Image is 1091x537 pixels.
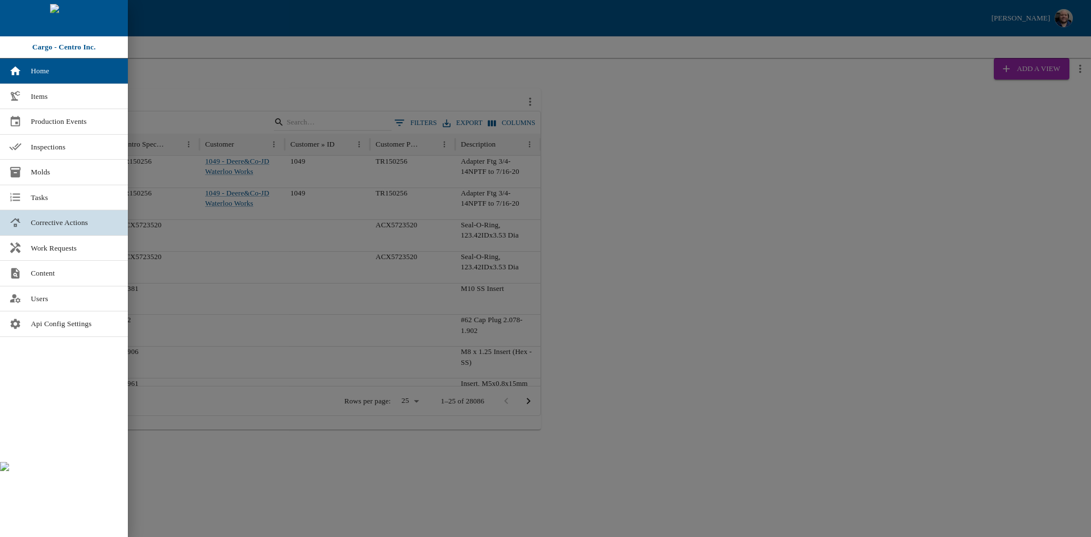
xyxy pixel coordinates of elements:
[31,166,119,178] span: Molds
[31,243,119,254] span: Work Requests
[31,91,119,102] span: Items
[31,217,119,228] span: Corrective Actions
[31,318,119,330] span: Api Config Settings
[31,116,119,127] span: Production Events
[31,192,119,203] span: Tasks
[31,268,119,279] span: Content
[31,141,119,153] span: Inspections
[50,4,78,32] img: cargo logo
[31,65,119,77] span: Home
[31,293,119,305] span: Users
[32,41,96,53] p: Cargo - Centro Inc.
